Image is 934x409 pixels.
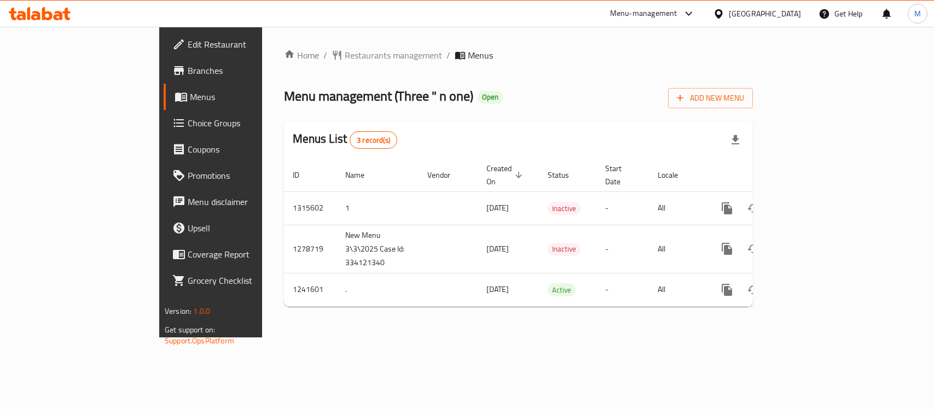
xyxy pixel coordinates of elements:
span: [DATE] [486,282,509,296]
span: Created On [486,162,526,188]
td: - [596,225,649,273]
span: Start Date [605,162,636,188]
span: Locale [658,168,692,182]
a: Coverage Report [164,241,315,267]
div: Total records count [350,131,397,149]
span: 3 record(s) [350,135,397,145]
div: Active [548,283,576,296]
span: Upsell [188,221,306,235]
a: Restaurants management [332,49,442,62]
th: Actions [705,159,828,192]
td: All [649,273,705,306]
a: Menus [164,84,315,110]
button: more [714,195,740,221]
span: Promotions [188,169,306,182]
button: more [714,277,740,303]
div: Export file [722,127,749,153]
span: Add New Menu [677,91,744,105]
a: Choice Groups [164,110,315,136]
td: All [649,191,705,225]
nav: breadcrumb [284,49,753,62]
h2: Menus List [293,131,397,149]
a: Grocery Checklist [164,267,315,294]
button: Change Status [740,277,767,303]
span: Coverage Report [188,248,306,261]
span: Inactive [548,243,581,255]
td: All [649,225,705,273]
button: more [714,236,740,262]
span: Status [548,168,583,182]
button: Add New Menu [668,88,753,108]
td: - [596,273,649,306]
span: Menu disclaimer [188,195,306,208]
div: Open [478,91,503,104]
span: Active [548,284,576,296]
table: enhanced table [284,159,828,307]
a: Edit Restaurant [164,31,315,57]
a: Upsell [164,215,315,241]
button: Change Status [740,195,767,221]
span: Grocery Checklist [188,274,306,287]
td: New Menu 3\3\2025 Case Id: 334121340 [337,225,419,273]
span: 1.0.0 [193,304,210,318]
span: Inactive [548,202,581,215]
span: Name [345,168,379,182]
span: Branches [188,64,306,77]
td: 1 [337,191,419,225]
button: Change Status [740,236,767,262]
a: Menu disclaimer [164,189,315,215]
span: Menu management ( Three " n one ) [284,84,473,108]
span: Get support on: [165,323,215,337]
a: Support.OpsPlatform [165,334,234,348]
span: Version: [165,304,192,318]
div: [GEOGRAPHIC_DATA] [729,8,801,20]
span: Restaurants management [345,49,442,62]
span: [DATE] [486,201,509,215]
a: Promotions [164,162,315,189]
span: Open [478,92,503,102]
span: [DATE] [486,242,509,256]
li: / [446,49,450,62]
td: . [337,273,419,306]
span: Menus [190,90,306,103]
span: Choice Groups [188,116,306,130]
a: Branches [164,57,315,84]
li: / [323,49,327,62]
span: Edit Restaurant [188,38,306,51]
span: Vendor [427,168,465,182]
span: ID [293,168,314,182]
a: Coupons [164,136,315,162]
span: Menus [468,49,493,62]
div: Menu-management [610,7,677,20]
span: M [914,8,921,20]
td: - [596,191,649,225]
span: Coupons [188,143,306,156]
